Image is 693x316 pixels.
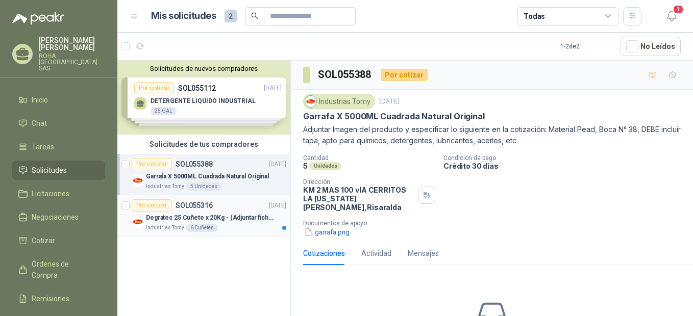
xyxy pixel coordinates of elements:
div: Por cotizar [381,69,428,81]
p: SOL055388 [176,161,213,168]
a: Licitaciones [12,184,105,203]
div: Todas [524,11,545,22]
div: Mensajes [408,248,439,259]
img: Logo peakr [12,12,64,24]
div: Por cotizar [132,158,171,170]
div: 6 Cuñetes [186,224,218,232]
p: Garrafa X 5000ML Cuadrada Natural Original [303,111,484,122]
p: Condición de pago [443,154,689,162]
a: Negociaciones [12,207,105,227]
div: Unidades [310,162,341,170]
h3: SOL055388 [318,67,373,83]
div: Cotizaciones [303,248,345,259]
a: Por cotizarSOL055316[DATE] Company LogoDegratec 25 Cuñete x 20Kg - (Adjuntar ficha técnica)Indust... [117,195,290,236]
span: 1 [673,5,684,14]
span: Cotizar [32,235,55,246]
p: KM 2 MAS 100 vIA CERRITOS LA [US_STATE] [PERSON_NAME] , Risaralda [303,186,414,212]
a: Cotizar [12,231,105,250]
p: [PERSON_NAME] [PERSON_NAME] [39,37,105,51]
button: garrafa.png [303,227,351,238]
p: ROHA [GEOGRAPHIC_DATA] SAS [39,53,105,71]
p: Industrias Tomy [146,224,184,232]
a: Remisiones [12,289,105,308]
span: Negociaciones [32,212,79,223]
a: Inicio [12,90,105,110]
img: Company Logo [132,216,144,228]
span: Órdenes de Compra [32,258,95,281]
a: Órdenes de Compra [12,254,105,285]
p: SOL055316 [176,202,213,209]
p: Dirección [303,178,414,186]
p: Documentos de apoyo [303,220,689,227]
p: [DATE] [269,201,286,210]
p: Crédito 30 días [443,162,689,170]
button: No Leídos [621,37,681,56]
p: [DATE] [269,160,286,169]
a: Tareas [12,137,105,156]
p: Garrafa X 5000ML Cuadrada Natural Original [146,172,269,181]
span: search [251,12,258,19]
div: 1 - 2 de 2 [560,38,612,55]
img: Company Logo [305,96,316,107]
button: Solicitudes de nuevos compradores [121,65,286,72]
p: Industrias Tomy [146,182,184,191]
p: [DATE] [379,97,400,107]
p: Degratec 25 Cuñete x 20Kg - (Adjuntar ficha técnica) [146,213,273,223]
span: Tareas [32,141,54,152]
div: Solicitudes de tus compradores [117,135,290,154]
p: Adjuntar Imagen del producto y especificar lo siguiente en la cotización: Material Pead, Boca N° ... [303,124,681,146]
span: Inicio [32,94,48,106]
span: Remisiones [32,293,69,304]
span: 2 [225,10,237,22]
a: Chat [12,114,105,133]
span: Chat [32,118,47,129]
img: Company Logo [132,174,144,187]
div: Actividad [361,248,391,259]
h1: Mis solicitudes [151,9,216,23]
a: Solicitudes [12,161,105,180]
div: 5 Unidades [186,182,221,191]
a: Por cotizarSOL055388[DATE] Company LogoGarrafa X 5000ML Cuadrada Natural OriginalIndustrias Tomy5... [117,154,290,195]
span: Licitaciones [32,188,69,199]
div: Por cotizar [132,199,171,212]
p: Cantidad [303,154,435,162]
span: Solicitudes [32,165,67,176]
div: Industrias Tomy [303,94,375,109]
p: 5 [303,162,308,170]
div: Solicitudes de nuevos compradoresPor cotizarSOL055112[DATE] DETERGENTE LIQUIDO INDUSTRIAL25 GALPo... [117,61,290,135]
button: 1 [662,7,681,25]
